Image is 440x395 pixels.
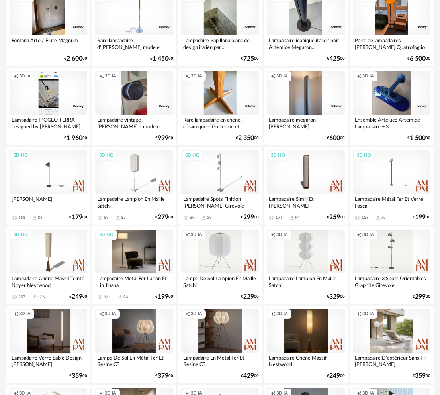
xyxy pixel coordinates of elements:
span: 2 600 [66,56,82,61]
div: € 00 [241,56,259,61]
a: 3D HQ Lampadaire Métal Fer Laiton Et Lin Jihana 161 Download icon 96 €19900 [92,226,176,304]
div: € 00 [64,56,87,61]
span: 199 [158,294,168,299]
span: 3D IA [276,311,288,317]
div: € 00 [155,373,173,379]
a: Creation icon 3D IA Lampe De Sol En Métal Fer Et Résine Oï €37900 [92,306,176,383]
span: 1 960 [66,136,82,141]
a: Creation icon 3D IA Lampadaire Lampion En Maille Satchi €32900 [264,226,348,304]
div: 3D HQ [182,151,203,161]
span: 229 [243,294,254,299]
div: Paire de lampadaires [PERSON_NAME] Quatrofoglio 70s [353,35,430,51]
span: 249 [72,294,82,299]
div: Lampadaire Spots Finition [PERSON_NAME] Girevole [181,194,259,210]
span: 279 [158,215,168,220]
span: Creation icon [185,73,190,79]
span: 3D IA [19,311,31,317]
span: 3D IA [191,311,202,317]
div: 171 [276,215,283,220]
div: 29 [207,215,212,220]
div: 3D HQ [10,151,31,161]
span: Creation icon [271,311,276,317]
span: 3D IA [362,73,374,79]
span: 425 [329,56,340,61]
span: 299 [243,215,254,220]
div: € 00 [241,294,259,299]
div: Lampadaire Chêne Massif Nestwood [267,353,344,369]
div: Lampadaire megaron [PERSON_NAME] [267,115,344,131]
a: 3D HQ Lampadaire Chêne Massif Teinté Noyer Nestwood 257 Download icon 136 €24900 [6,226,90,304]
span: Creation icon [185,311,190,317]
div: Lampadaire IPOGEO TERRA designed by [PERSON_NAME] [10,115,87,131]
div: 3D HQ [96,230,117,240]
span: Creation icon [185,232,190,238]
a: 3D HQ [PERSON_NAME] 151 Download icon 88 €17900 [6,147,90,225]
div: Ensemble Arteluce Artemide – Lampadaire + 3... [353,115,430,131]
span: 1 450 [153,56,168,61]
div: € 00 [413,215,430,220]
span: 249 [329,373,340,379]
span: 329 [329,294,340,299]
div: € 00 [241,215,259,220]
span: 1 500 [410,136,426,141]
span: 199 [415,215,426,220]
div: Lampadaire En Métal Fer Et Résine Oï [181,353,259,369]
span: 2 350 [238,136,254,141]
a: 3D HQ Lampadaire Métal Fer Et Verre Fosca 128 Download icon 72 €19900 [350,147,434,225]
a: Creation icon 3D IA Lampadaire megaron [PERSON_NAME] €60000 [264,68,348,145]
span: 600 [329,136,340,141]
div: 128 [362,215,369,220]
div: 59 [104,215,109,220]
a: Creation icon 3D IA Rare lampadaire en chêne, céramique – Guillerme et... €2 35000 [178,68,262,145]
span: Download icon [117,294,123,300]
span: 179 [72,215,82,220]
div: € 00 [413,294,430,299]
div: 88 [38,215,43,220]
span: Creation icon [357,73,362,79]
div: Lampadaire iconique italien noir Artemide Megaron... [267,35,344,51]
span: 3D IA [191,73,202,79]
div: € 00 [327,215,345,220]
span: 299 [415,294,426,299]
div: Rare lampadaire d'[PERSON_NAME] modèle Callimaco [95,35,173,51]
div: € 00 [150,56,173,61]
div: € 00 [155,294,173,299]
a: Creation icon 3D IA Lampadaire IPOGEO TERRA designed by [PERSON_NAME] €1 96000 [6,68,90,145]
div: Lampadaire Verre Sablé Design [PERSON_NAME] [10,353,87,369]
div: Lampadaire Simili Et [PERSON_NAME] [267,194,344,210]
div: € 00 [69,215,87,220]
div: € 00 [407,136,430,141]
div: Lampadaire Métal Fer Laiton Et Lin Jihana [95,273,173,289]
div: Lampadaire Lampion En Maille Satchi [267,273,344,289]
div: 161 [104,295,111,299]
div: € 00 [236,136,259,141]
span: Download icon [32,215,38,221]
span: 999 [158,136,168,141]
span: 359 [415,373,426,379]
div: Lampadaire vintage [PERSON_NAME] – modèle Tegola... [95,115,173,131]
div: € 00 [241,373,259,379]
div: 96 [123,295,128,299]
a: 3D HQ Lampadaire Spots Finition [PERSON_NAME] Girevole 60 Download icon 29 €29900 [178,147,262,225]
div: 3D HQ [10,230,31,240]
span: Download icon [201,215,207,221]
div: 60 [190,215,195,220]
span: Creation icon [14,73,18,79]
div: Lampe De Sol En Métal Fer Et Résine Oï [95,353,173,369]
span: Download icon [289,215,295,221]
span: 429 [243,373,254,379]
span: 3D IA [362,232,374,238]
span: 3D IA [276,73,288,79]
span: Creation icon [357,232,362,238]
div: Lampe De Sol Lampion En Maille Satchi [181,273,259,289]
div: € 00 [407,56,430,61]
div: € 00 [69,294,87,299]
div: Lampadaire Papillona blanc de design italien par... [181,35,259,51]
span: Download icon [32,294,38,300]
div: € 00 [327,373,345,379]
div: € 00 [413,373,430,379]
div: 35 [121,215,126,220]
a: Creation icon 3D IA Lampadaire vintage [PERSON_NAME] – modèle Tegola... €99900 [92,68,176,145]
div: € 00 [155,215,173,220]
a: 3D HQ Lampadaire Simili Et [PERSON_NAME] 171 Download icon 94 €25900 [264,147,348,225]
